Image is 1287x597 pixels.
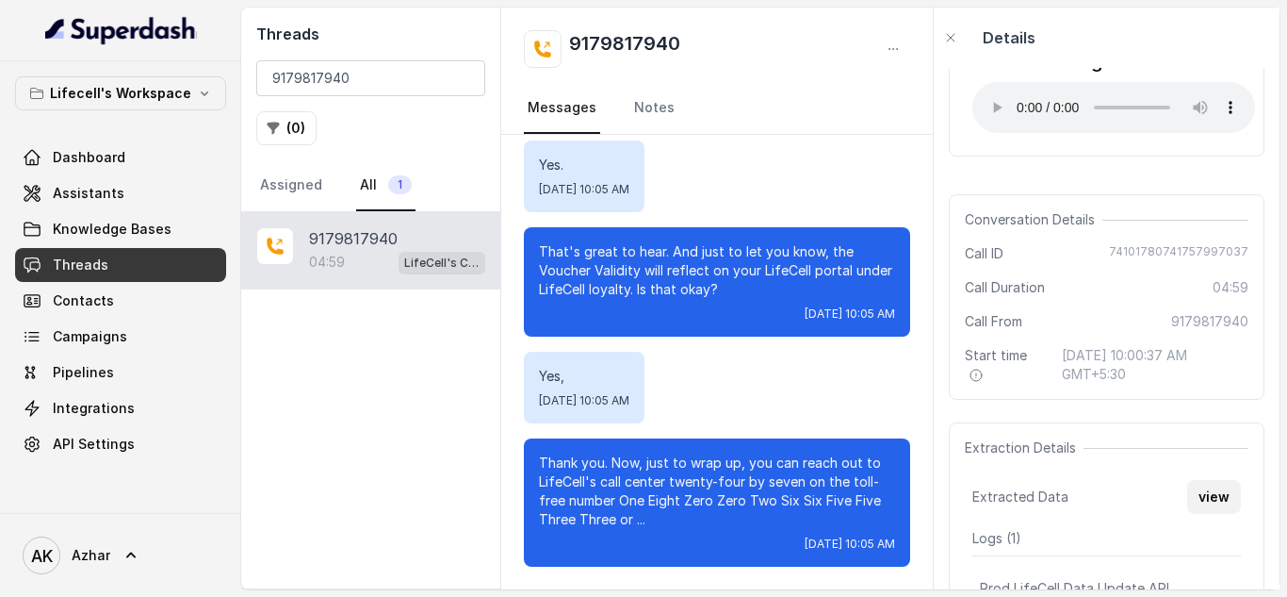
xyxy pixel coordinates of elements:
span: Threads [53,256,108,274]
input: Search by Call ID or Phone Number [256,60,485,96]
span: 04:59 [1213,278,1248,297]
span: Dashboard [53,148,125,167]
span: Contacts [53,291,114,310]
span: [DATE] 10:05 AM [539,393,629,408]
a: Assigned [256,160,326,211]
span: API Settings [53,435,135,454]
span: 9179817940 [1171,312,1248,331]
p: Logs ( 1 ) [972,529,1241,548]
h2: Threads [256,23,485,45]
a: Assistants [15,176,226,210]
nav: Tabs [256,160,485,211]
p: That's great to hear. And just to let you know, the Voucher Validity will reflect on your LifeCel... [539,242,895,299]
text: AK [31,546,53,566]
button: (0) [256,111,317,145]
h2: 9179817940 [569,30,680,68]
p: Details [983,26,1035,49]
p: Yes, [539,367,629,386]
p: Yes. [539,156,629,174]
a: Campaigns [15,320,226,354]
span: 74101780741757997037 [1109,244,1248,263]
nav: Tabs [524,83,910,134]
a: All1 [356,160,415,211]
p: Lifecell's Workspace [50,82,191,105]
span: Knowledge Bases [53,220,171,239]
span: [DATE] 10:05 AM [805,307,895,322]
span: Call ID [965,244,1003,263]
a: Notes [630,83,678,134]
p: Thank you. Now, just to wrap up, you can reach out to LifeCell's call center twenty-four by seven... [539,454,895,529]
span: Call From [965,312,1022,331]
a: Messages [524,83,600,134]
span: Assistants [53,184,124,203]
a: Contacts [15,284,226,318]
span: Campaigns [53,327,127,346]
span: [DATE] 10:00:37 AM GMT+5:30 [1062,346,1248,384]
button: view [1187,480,1241,514]
span: Start time [965,346,1047,384]
span: Extracted Data [972,488,1068,506]
span: Call Duration [965,278,1045,297]
a: Integrations [15,391,226,425]
a: Threads [15,248,226,282]
a: Knowledge Bases [15,212,226,246]
span: Extraction Details [965,439,1083,457]
a: Pipelines [15,356,226,390]
img: light.svg [45,15,197,45]
a: Dashboard [15,141,226,174]
span: Pipelines [53,363,114,382]
p: LifeCell's Call Assistant [404,254,480,273]
a: Azhar [15,529,226,582]
span: 1 [388,175,412,194]
span: [DATE] 10:05 AM [539,182,629,197]
audio: Your browser does not support the audio element. [972,82,1255,133]
span: Azhar [72,546,110,565]
a: API Settings [15,427,226,461]
span: Conversation Details [965,210,1102,229]
button: Lifecell's Workspace [15,76,226,110]
p: 04:59 [309,253,345,272]
span: [DATE] 10:05 AM [805,537,895,552]
span: Integrations [53,399,135,418]
p: 9179817940 [309,227,398,250]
